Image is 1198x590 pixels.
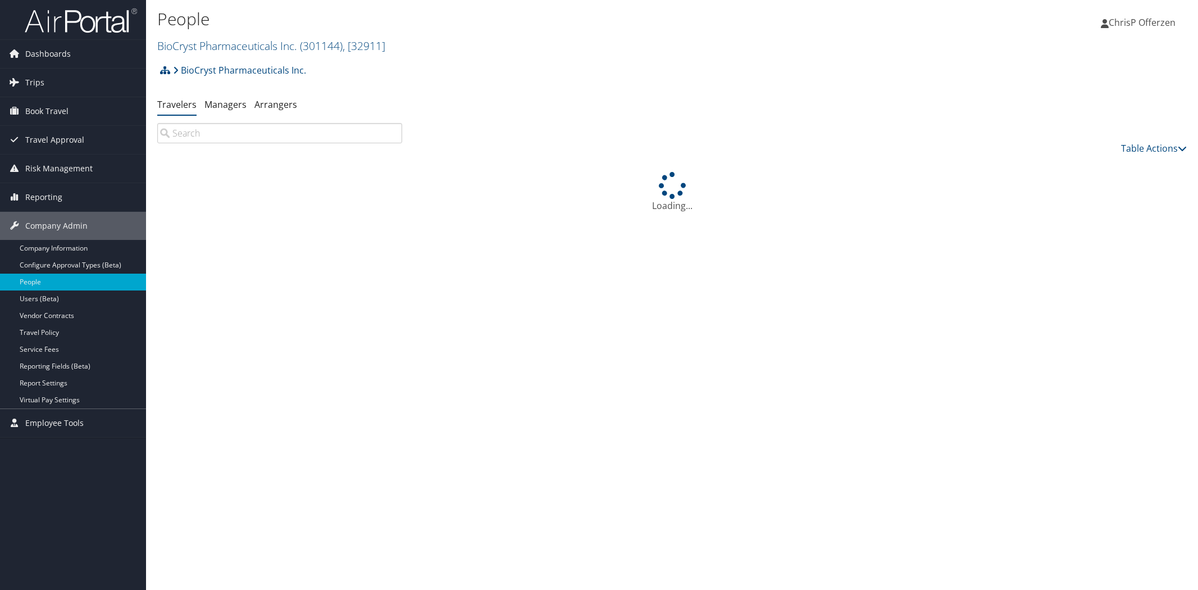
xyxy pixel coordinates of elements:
[157,123,402,143] input: Search
[300,38,343,53] span: ( 301144 )
[1101,6,1187,39] a: ChrisP Offerzen
[157,38,385,53] a: BioCryst Pharmaceuticals Inc.
[25,183,62,211] span: Reporting
[204,98,247,111] a: Managers
[157,98,197,111] a: Travelers
[254,98,297,111] a: Arrangers
[343,38,385,53] span: , [ 32911 ]
[25,409,84,437] span: Employee Tools
[25,126,84,154] span: Travel Approval
[157,172,1187,212] div: Loading...
[25,212,88,240] span: Company Admin
[25,155,93,183] span: Risk Management
[25,40,71,68] span: Dashboards
[1109,16,1176,29] span: ChrisP Offerzen
[25,97,69,125] span: Book Travel
[25,7,137,34] img: airportal-logo.png
[157,7,844,31] h1: People
[25,69,44,97] span: Trips
[1121,142,1187,155] a: Table Actions
[173,59,306,81] a: BioCryst Pharmaceuticals Inc.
